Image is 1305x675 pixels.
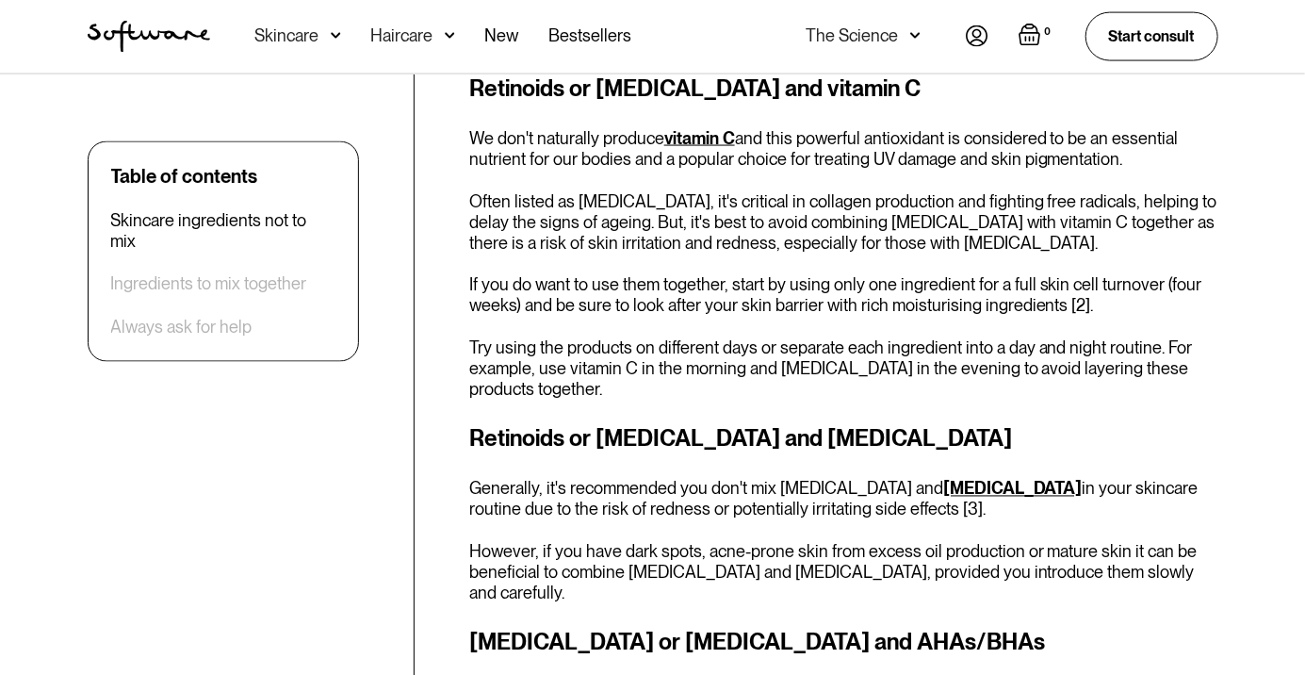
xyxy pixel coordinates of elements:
[469,191,1218,253] p: Often listed as [MEDICAL_DATA], it's critical in collagen production and fighting free radicals, ...
[807,26,899,45] div: The Science
[943,479,1083,499] a: [MEDICAL_DATA]
[111,274,307,295] a: Ingredients to mix together
[1019,24,1055,50] a: Open empty cart
[1041,24,1055,41] div: 0
[469,275,1218,316] p: If you do want to use them together, start by using only one ingredient for a full skin cell turn...
[445,26,455,45] img: arrow down
[469,626,1218,660] h3: [MEDICAL_DATA] or [MEDICAL_DATA] and AHAs/BHAs
[331,26,341,45] img: arrow down
[469,542,1218,603] p: However, if you have dark spots, acne-prone skin from excess oil production or mature skin it can...
[88,21,210,53] img: Software Logo
[910,26,921,45] img: arrow down
[111,318,253,338] a: Always ask for help
[469,422,1218,456] h3: Retinoids or [MEDICAL_DATA] and [MEDICAL_DATA]
[255,26,319,45] div: Skincare
[469,128,1218,169] p: We don't naturally produce and this powerful antioxidant is considered to be an essential nutrien...
[469,72,1218,106] h3: Retinoids or [MEDICAL_DATA] and vitamin C
[664,128,735,148] a: vitamin C
[88,21,210,53] a: home
[1085,12,1218,60] a: Start consult
[469,338,1218,400] p: Try using the products on different days or separate each ingredient into a day and night routine...
[111,210,335,251] a: Skincare ingredients not to mix
[371,26,433,45] div: Haircare
[469,479,1218,519] p: Generally, it's recommended you don't mix [MEDICAL_DATA] and in your skincare routine due to the ...
[111,165,258,188] div: Table of contents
